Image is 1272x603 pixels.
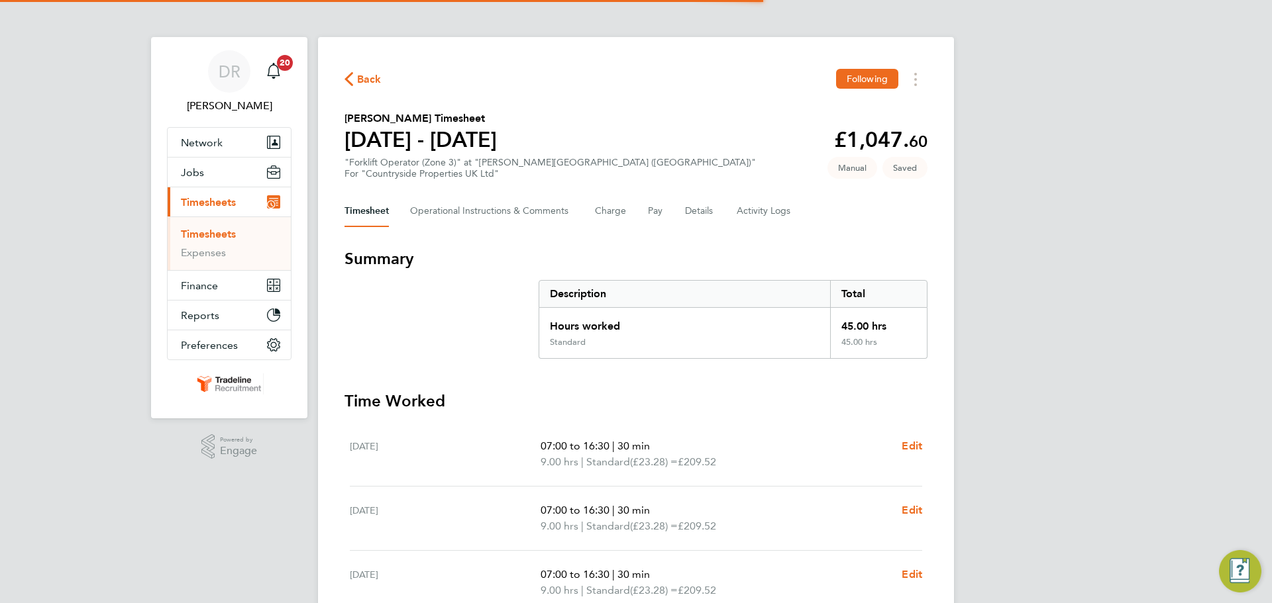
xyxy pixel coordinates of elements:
[350,502,541,534] div: [DATE]
[581,520,584,532] span: |
[902,440,922,452] span: Edit
[201,434,258,459] a: Powered byEngage
[350,438,541,470] div: [DATE]
[1219,550,1261,592] button: Engage Resource Center
[617,568,650,580] span: 30 min
[836,69,898,89] button: Following
[902,502,922,518] a: Edit
[277,55,293,71] span: 20
[350,567,541,598] div: [DATE]
[344,248,927,269] h3: Summary
[344,195,389,227] button: Timesheet
[617,504,650,516] span: 30 min
[181,309,219,322] span: Reports
[219,63,240,80] span: DR
[612,440,615,452] span: |
[357,71,382,87] span: Back
[834,127,927,152] app-decimal: £1,047.
[630,584,678,596] span: (£23.28) =
[541,504,609,516] span: 07:00 to 16:30
[541,584,578,596] span: 9.00 hrs
[678,584,716,596] span: £209.52
[539,308,830,337] div: Hours worked
[541,440,609,452] span: 07:00 to 16:30
[168,128,291,157] button: Network
[541,520,578,532] span: 9.00 hrs
[410,195,574,227] button: Operational Instructions & Comments
[909,132,927,151] span: 60
[902,504,922,516] span: Edit
[260,50,287,93] a: 20
[581,584,584,596] span: |
[181,246,226,259] a: Expenses
[539,281,830,307] div: Description
[344,111,497,126] h2: [PERSON_NAME] Timesheet
[151,37,307,418] nav: Main navigation
[168,216,291,270] div: Timesheets
[581,455,584,468] span: |
[167,373,291,394] a: Go to home page
[181,166,204,179] span: Jobs
[195,373,264,394] img: tradelinerecruitment-logo-retina.png
[168,330,291,359] button: Preferences
[181,339,238,351] span: Preferences
[685,195,715,227] button: Details
[586,582,630,598] span: Standard
[630,520,678,532] span: (£23.28) =
[181,136,223,149] span: Network
[586,454,630,470] span: Standard
[678,455,716,468] span: £209.52
[181,228,236,240] a: Timesheets
[830,281,927,307] div: Total
[181,279,218,292] span: Finance
[550,337,586,348] div: Standard
[617,440,650,452] span: 30 min
[220,434,257,445] span: Powered by
[344,168,756,179] div: For "Countryside Properties UK Ltd"
[344,157,756,179] div: "Forklift Operator (Zone 3)" at "[PERSON_NAME][GEOGRAPHIC_DATA] ([GEOGRAPHIC_DATA])"
[612,568,615,580] span: |
[830,337,927,358] div: 45.00 hrs
[586,518,630,534] span: Standard
[541,455,578,468] span: 9.00 hrs
[737,195,792,227] button: Activity Logs
[830,308,927,337] div: 45.00 hrs
[648,195,664,227] button: Pay
[168,301,291,330] button: Reports
[612,504,615,516] span: |
[344,71,382,87] button: Back
[168,158,291,187] button: Jobs
[902,567,922,582] a: Edit
[595,195,627,227] button: Charge
[827,157,877,179] span: This timesheet was manually created.
[882,157,927,179] span: This timesheet is Saved.
[539,280,927,359] div: Summary
[181,196,236,209] span: Timesheets
[678,520,716,532] span: £209.52
[344,126,497,153] h1: [DATE] - [DATE]
[902,568,922,580] span: Edit
[220,445,257,457] span: Engage
[167,98,291,114] span: Demi Richens
[847,73,888,85] span: Following
[344,391,927,412] h3: Time Worked
[168,271,291,300] button: Finance
[541,568,609,580] span: 07:00 to 16:30
[904,69,927,89] button: Timesheets Menu
[168,187,291,216] button: Timesheets
[630,455,678,468] span: (£23.28) =
[902,438,922,454] a: Edit
[167,50,291,114] a: DR[PERSON_NAME]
